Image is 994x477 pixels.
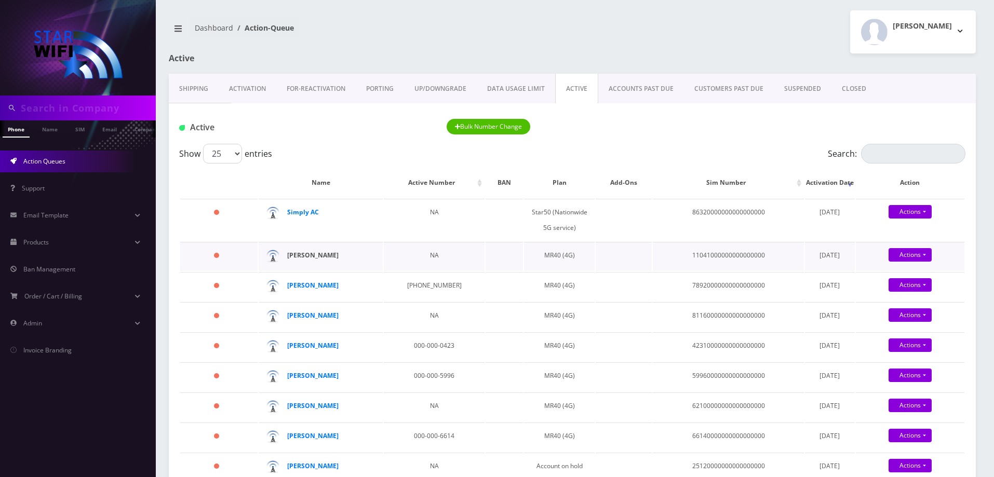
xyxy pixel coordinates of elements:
span: Invoice Branding [23,346,72,355]
th: Activation Date: activate to sort column ascending [805,168,855,198]
a: Dashboard [195,23,233,33]
input: Search in Company [21,98,153,118]
h1: Active [169,53,427,63]
td: [PHONE_NUMBER] [384,272,484,301]
span: [DATE] [820,208,840,216]
button: [PERSON_NAME] [850,10,976,53]
span: Order / Cart / Billing [24,292,82,301]
a: Shipping [169,74,219,104]
td: 11041000000000000000 [653,242,804,271]
span: [DATE] [820,461,840,470]
a: Name [37,120,63,137]
th: BAN [486,168,523,198]
td: 62100000000000000000 [653,392,804,421]
a: Actions [889,205,932,219]
span: [DATE] [820,431,840,440]
h2: [PERSON_NAME] [893,22,952,31]
span: Support [22,184,45,193]
span: [DATE] [820,401,840,410]
li: Action-Queue [233,22,294,33]
a: CLOSED [831,74,877,104]
td: MR40 (4G) [524,362,595,391]
a: UP/DOWNGRADE [404,74,477,104]
select: Showentries [203,144,242,163]
a: [PERSON_NAME] [287,461,339,470]
input: Search: [861,144,965,163]
span: Action Queues [23,157,65,166]
a: ACTIVE [555,74,598,104]
img: Active [179,125,185,131]
td: 86320000000000000000 [653,199,804,241]
th: Name [259,168,383,198]
th: Plan [524,168,595,198]
a: ACCOUNTS PAST DUE [598,74,684,104]
a: [PERSON_NAME] [287,401,339,410]
a: CUSTOMERS PAST DUE [684,74,774,104]
th: Active Number: activate to sort column ascending [384,168,484,198]
td: 81160000000000000000 [653,302,804,331]
td: 000-000-5996 [384,362,484,391]
strong: [PERSON_NAME] [287,371,339,380]
button: Bulk Number Change [447,119,531,134]
span: Admin [23,319,42,328]
td: Star50 (Nationwide 5G service) [524,199,595,241]
a: Actions [889,369,932,382]
span: [DATE] [820,251,840,260]
a: Simply AC [287,208,319,216]
td: 78920000000000000000 [653,272,804,301]
td: MR40 (4G) [524,332,595,361]
td: NA [384,242,484,271]
span: Email Template [23,211,69,220]
td: NA [384,392,484,421]
td: NA [384,302,484,331]
a: [PERSON_NAME] [287,431,339,440]
a: Email [97,120,122,137]
a: PORTING [356,74,404,104]
a: Actions [889,248,932,262]
td: MR40 (4G) [524,272,595,301]
a: DATA USAGE LIMIT [477,74,555,104]
span: Ban Management [23,265,75,274]
th: Action [856,168,964,198]
h1: Active [179,122,431,132]
a: Actions [889,399,932,412]
a: Actions [889,459,932,472]
td: 66140000000000000000 [653,423,804,452]
a: SUSPENDED [774,74,831,104]
img: StarWiFi [31,28,125,80]
a: Company [129,120,164,137]
a: Phone [3,120,30,138]
td: 000-000-6614 [384,423,484,452]
td: 42310000000000000000 [653,332,804,361]
a: Actions [889,338,932,352]
a: Actions [889,278,932,292]
span: [DATE] [820,311,840,320]
a: [PERSON_NAME] [287,311,339,320]
td: MR40 (4G) [524,242,595,271]
td: MR40 (4G) [524,392,595,421]
span: [DATE] [820,341,840,350]
td: MR40 (4G) [524,423,595,452]
a: Activation [219,74,276,104]
a: FOR-REActivation [276,74,356,104]
td: NA [384,199,484,241]
td: MR40 (4G) [524,302,595,331]
label: Search: [828,144,965,163]
span: Products [23,238,49,247]
a: Actions [889,308,932,322]
span: [DATE] [820,281,840,290]
strong: [PERSON_NAME] [287,341,339,350]
th: Sim Number: activate to sort column ascending [653,168,804,198]
a: [PERSON_NAME] [287,251,339,260]
nav: breadcrumb [169,17,565,47]
a: [PERSON_NAME] [287,281,339,290]
span: [DATE] [820,371,840,380]
td: 59960000000000000000 [653,362,804,391]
